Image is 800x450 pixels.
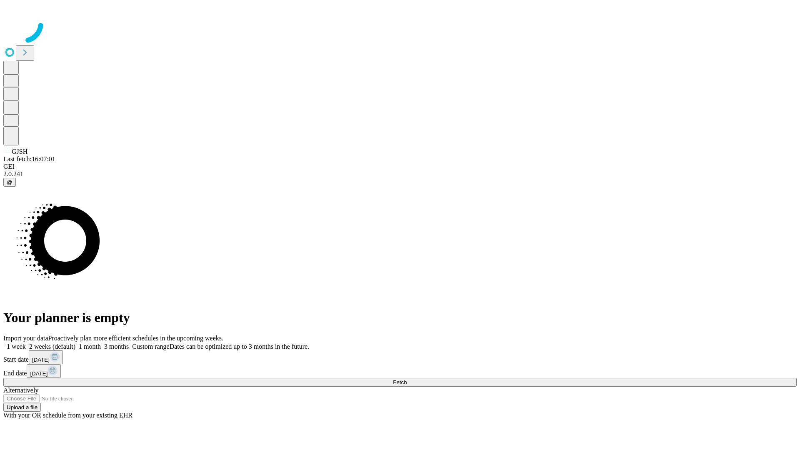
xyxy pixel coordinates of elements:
[3,310,797,325] h1: Your planner is empty
[29,350,63,364] button: [DATE]
[393,379,407,385] span: Fetch
[3,403,41,412] button: Upload a file
[27,364,61,378] button: [DATE]
[32,357,50,363] span: [DATE]
[3,163,797,170] div: GEI
[3,155,55,162] span: Last fetch: 16:07:01
[3,378,797,387] button: Fetch
[3,387,38,394] span: Alternatively
[3,364,797,378] div: End date
[3,412,132,419] span: With your OR schedule from your existing EHR
[79,343,101,350] span: 1 month
[30,370,47,377] span: [DATE]
[3,335,48,342] span: Import your data
[132,343,169,350] span: Custom range
[3,178,16,187] button: @
[3,170,797,178] div: 2.0.241
[48,335,223,342] span: Proactively plan more efficient schedules in the upcoming weeks.
[12,148,27,155] span: GJSH
[104,343,129,350] span: 3 months
[7,179,12,185] span: @
[3,350,797,364] div: Start date
[7,343,26,350] span: 1 week
[170,343,309,350] span: Dates can be optimized up to 3 months in the future.
[29,343,75,350] span: 2 weeks (default)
